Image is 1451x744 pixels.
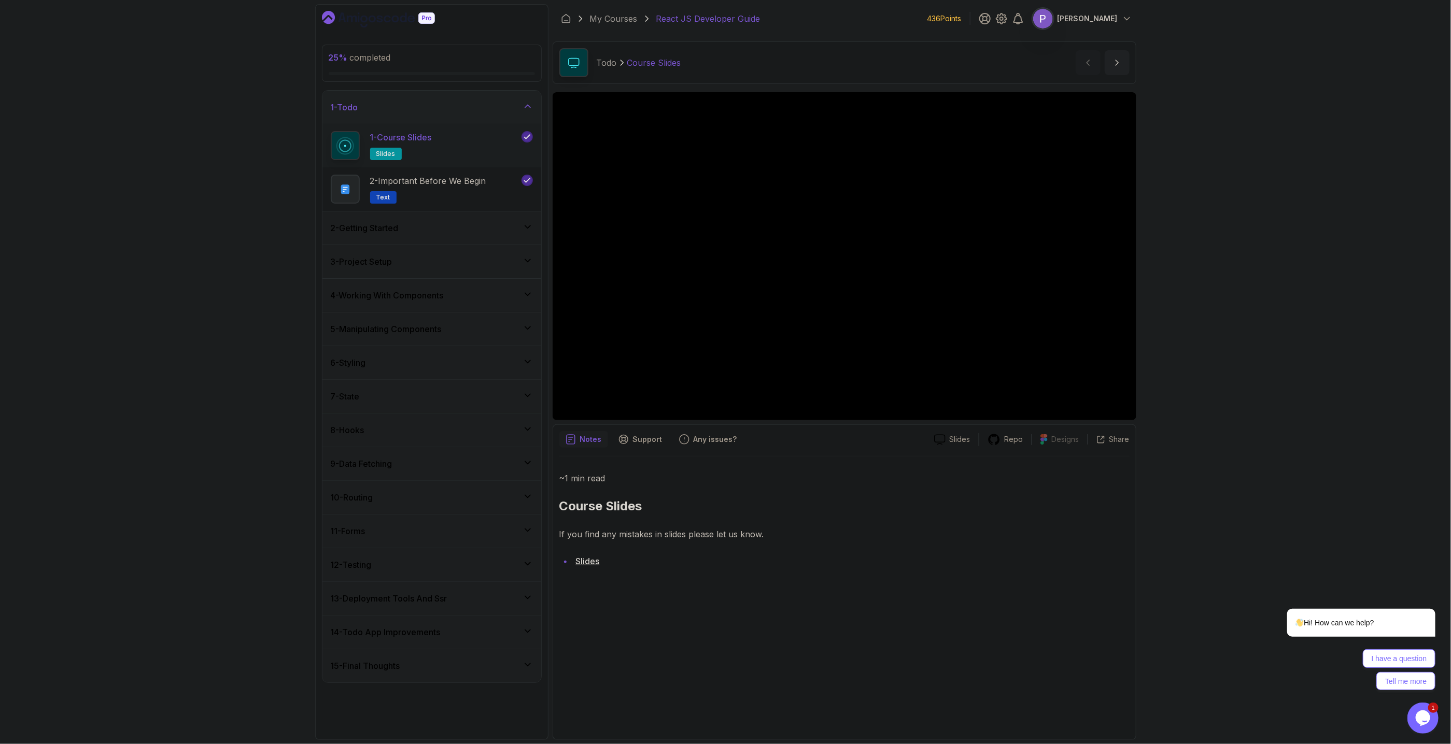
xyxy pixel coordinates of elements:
p: Course Slides [627,56,681,69]
button: 8-Hooks [322,413,541,447]
a: Repo [979,433,1032,446]
iframe: chat widget [1254,515,1441,697]
p: 1 - Course Slides [370,131,432,144]
button: 2-Getting Started [322,211,541,245]
h3: 4 - Working With Components [331,289,444,302]
p: Notes [580,434,602,445]
a: Slides [926,434,979,445]
button: Share [1088,434,1130,445]
p: 2 - Important Before We Begin [370,175,486,187]
p: Designs [1052,434,1079,445]
h3: 3 - Project Setup [331,255,392,268]
button: 3-Project Setup [322,245,541,278]
button: 13-Deployment Tools And Ssr [322,582,541,615]
p: If you find any mistakes in slides please let us know. [559,527,1130,541]
p: [PERSON_NAME] [1058,13,1118,24]
p: Any issues? [694,434,737,445]
button: 7-State [322,380,541,413]
span: completed [329,52,391,63]
a: Slides [576,556,600,566]
p: Repo [1005,434,1023,445]
button: 15-Final Thoughts [322,649,541,682]
a: Dashboard [561,13,571,24]
iframe: chat widget [1407,703,1441,734]
h3: 13 - Deployment Tools And Ssr [331,592,447,605]
p: ~1 min read [559,471,1130,485]
a: Dashboard [322,11,459,27]
button: 1-Course Slidesslides [331,131,533,160]
button: Feedback button [673,431,743,448]
h3: 15 - Final Thoughts [331,660,400,672]
button: previous content [1076,50,1101,75]
button: 6-Styling [322,346,541,379]
span: Text [376,193,390,202]
h3: 14 - Todo App Improvements [331,626,441,638]
p: Share [1109,434,1130,445]
button: Support button [612,431,669,448]
span: 25 % [329,52,348,63]
p: Todo [597,56,617,69]
button: 1-Todo [322,91,541,124]
button: 2-Important Before We BeginText [331,175,533,204]
button: 12-Testing [322,548,541,581]
h3: 9 - Data Fetching [331,457,392,470]
h3: 10 - Routing [331,491,373,504]
h3: 1 - Todo [331,101,358,113]
button: 11-Forms [322,514,541,548]
button: notes button [559,431,608,448]
h3: 5 - Manipulating Components [331,323,442,335]
h3: 7 - State [331,390,360,403]
button: 4-Working With Components [322,279,541,312]
button: 14-Todo App Improvements [322,616,541,649]
p: Support [633,434,663,445]
button: user profile image[PERSON_NAME] [1033,8,1132,29]
h3: 11 - Forms [331,525,365,537]
h3: 6 - Styling [331,356,366,369]
button: 9-Data Fetching [322,447,541,480]
h3: 2 - Getting Started [331,222,399,234]
h3: 8 - Hooks [331,424,364,436]
h2: Course Slides [559,498,1130,514]
button: 5-Manipulating Components [322,312,541,346]
button: next content [1105,50,1130,75]
a: My Courses [590,12,638,25]
img: user profile image [1033,9,1053,28]
button: 10-Routing [322,481,541,514]
span: slides [376,150,396,158]
p: 436 Points [927,13,962,24]
p: React JS Developer Guide [656,12,760,25]
h3: 12 - Testing [331,559,372,571]
p: Slides [950,434,970,445]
